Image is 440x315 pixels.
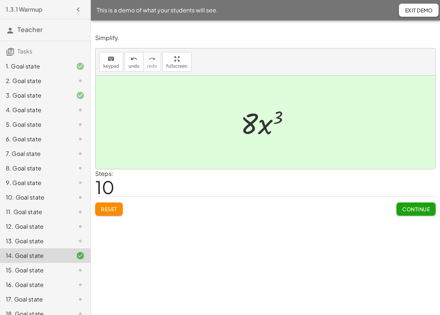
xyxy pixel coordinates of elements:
[95,202,123,216] button: Reset
[76,135,85,143] i: Task not started.
[162,52,191,72] button: fullscreen
[6,251,64,260] div: 14. Goal state
[76,295,85,304] i: Task not started.
[101,206,117,212] span: Reset
[6,222,64,231] div: 12. Goal state
[6,295,64,304] div: 17. Goal state
[6,193,64,202] div: 10. Goal state
[402,206,430,212] span: Continue
[166,64,187,69] span: fullscreen
[6,91,64,100] div: 3. Goal state
[6,5,43,14] h4: 1.3.1 Warmup
[99,52,123,72] button: keyboardkeypad
[6,149,64,158] div: 7. Goal state
[147,64,157,69] span: redo
[76,280,85,289] i: Task not started.
[6,120,64,129] div: 5. Goal state
[76,266,85,275] i: Task not started.
[76,91,85,100] i: Task finished and correct.
[103,64,119,69] span: keypad
[95,176,114,198] span: 10
[6,280,64,289] div: 16. Goal state
[6,106,64,114] div: 4. Goal state
[95,170,113,177] label: Steps:
[76,120,85,129] i: Task not started.
[396,202,436,216] button: Continue
[76,193,85,202] i: Task not started.
[76,237,85,245] i: Task not started.
[17,47,32,55] span: Tasks
[97,6,218,15] span: This is a demo of what your students will see.
[108,55,114,63] i: keyboard
[6,164,64,173] div: 8. Goal state
[399,4,439,17] button: Exit Demo
[6,237,64,245] div: 13. Goal state
[76,76,85,85] i: Task not started.
[76,149,85,158] i: Task not started.
[125,52,144,72] button: undoundo
[149,55,156,63] i: redo
[76,178,85,187] i: Task not started.
[76,208,85,216] i: Task not started.
[6,208,64,216] div: 11. Goal state
[76,62,85,71] i: Task finished and correct.
[76,164,85,173] i: Task not started.
[6,76,64,85] div: 2. Goal state
[6,178,64,187] div: 9. Goal state
[6,266,64,275] div: 15. Goal state
[95,34,436,42] p: Simplify.
[6,62,64,71] div: 1. Goal state
[17,25,43,34] span: Teacher
[129,64,140,69] span: undo
[130,55,137,63] i: undo
[143,52,161,72] button: redoredo
[405,7,433,13] span: Exit Demo
[76,106,85,114] i: Task not started.
[6,135,64,143] div: 6. Goal state
[76,251,85,260] i: Task finished and correct.
[76,222,85,231] i: Task not started.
